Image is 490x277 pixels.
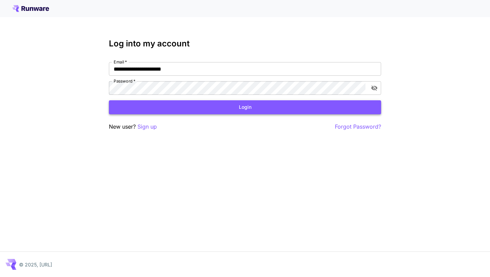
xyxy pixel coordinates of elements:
button: Forgot Password? [335,122,381,131]
p: New user? [109,122,157,131]
button: Sign up [137,122,157,131]
h3: Log into my account [109,39,381,48]
button: Login [109,100,381,114]
button: toggle password visibility [368,82,380,94]
label: Password [114,78,135,84]
label: Email [114,59,127,65]
p: © 2025, [URL] [19,261,52,268]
